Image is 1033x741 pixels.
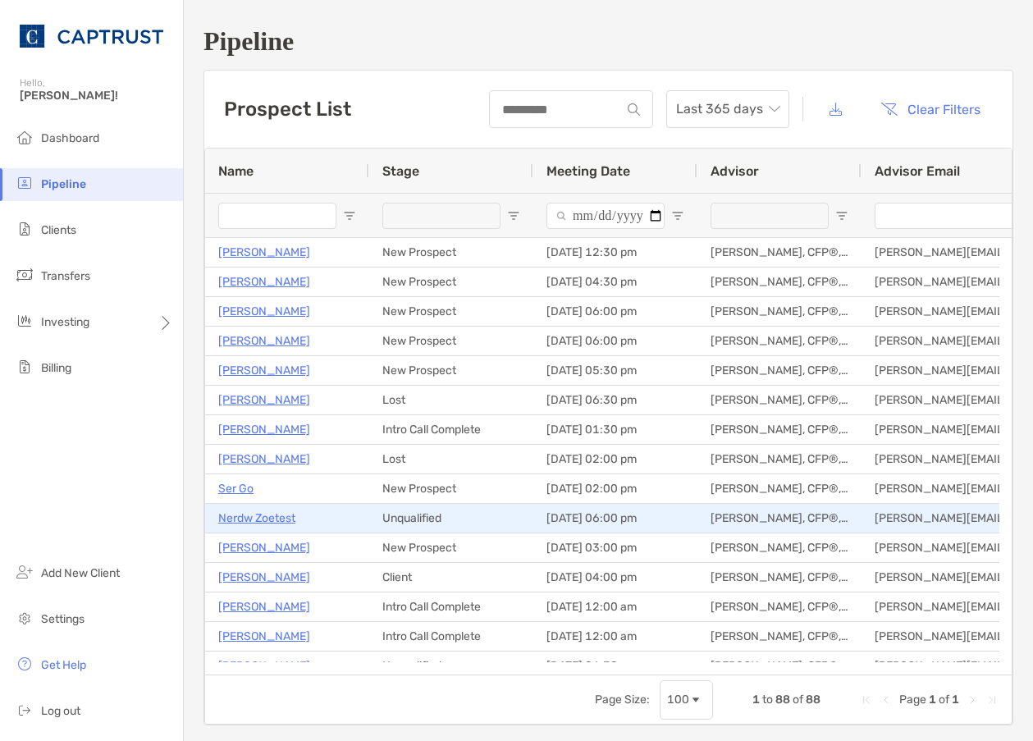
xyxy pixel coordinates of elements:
[533,474,697,503] div: [DATE] 02:00 pm
[939,693,949,707] span: of
[343,209,356,222] button: Open Filter Menu
[533,592,697,621] div: [DATE] 12:00 am
[793,693,803,707] span: of
[533,297,697,326] div: [DATE] 06:00 pm
[218,597,310,617] p: [PERSON_NAME]
[15,654,34,674] img: get-help icon
[806,693,820,707] span: 88
[15,700,34,720] img: logout icon
[533,386,697,414] div: [DATE] 06:30 pm
[697,238,862,267] div: [PERSON_NAME], CFP®, CDFA®
[15,357,34,377] img: billing icon
[15,219,34,239] img: clients icon
[762,693,773,707] span: to
[224,98,351,121] h3: Prospect List
[218,242,310,263] a: [PERSON_NAME]
[697,327,862,355] div: [PERSON_NAME], CFP®, CDFA®
[369,268,533,296] div: New Prospect
[20,7,163,66] img: CAPTRUST Logo
[41,566,120,580] span: Add New Client
[966,693,979,707] div: Next Page
[218,478,254,499] a: Ser Go
[218,656,310,676] a: [PERSON_NAME]
[15,562,34,582] img: add_new_client icon
[218,449,310,469] a: [PERSON_NAME]
[533,504,697,533] div: [DATE] 06:00 pm
[880,693,893,707] div: Previous Page
[369,622,533,651] div: Intro Call Complete
[533,327,697,355] div: [DATE] 06:00 pm
[671,209,684,222] button: Open Filter Menu
[15,311,34,331] img: investing icon
[676,91,779,127] span: Last 365 days
[369,592,533,621] div: Intro Call Complete
[533,356,697,385] div: [DATE] 05:30 pm
[15,265,34,285] img: transfers icon
[546,163,630,179] span: Meeting Date
[218,272,310,292] a: [PERSON_NAME]
[218,537,310,558] a: [PERSON_NAME]
[369,474,533,503] div: New Prospect
[711,163,759,179] span: Advisor
[369,533,533,562] div: New Prospect
[899,693,926,707] span: Page
[697,268,862,296] div: [PERSON_NAME], CFP®, CDFA®
[697,297,862,326] div: [PERSON_NAME], CFP®, CDFA®
[697,504,862,533] div: [PERSON_NAME], CFP®, CDFA®
[218,163,254,179] span: Name
[369,504,533,533] div: Unqualified
[697,474,862,503] div: [PERSON_NAME], CFP®, CDFA®
[15,173,34,193] img: pipeline icon
[533,268,697,296] div: [DATE] 04:30 pm
[697,415,862,444] div: [PERSON_NAME], CFP®, CDFA®
[697,386,862,414] div: [PERSON_NAME], CFP®, CDFA®
[218,626,310,647] a: [PERSON_NAME]
[218,390,310,410] a: [PERSON_NAME]
[667,693,689,707] div: 100
[929,693,936,707] span: 1
[41,704,80,718] span: Log out
[41,612,85,626] span: Settings
[218,567,310,588] p: [PERSON_NAME]
[369,652,533,680] div: Unqualified
[533,445,697,473] div: [DATE] 02:00 pm
[218,331,310,351] a: [PERSON_NAME]
[507,209,520,222] button: Open Filter Menu
[660,680,713,720] div: Page Size
[533,563,697,592] div: [DATE] 04:00 pm
[218,508,295,528] a: Nerdw Zoetest
[697,622,862,651] div: [PERSON_NAME], CFP®, CDFA®
[41,658,86,672] span: Get Help
[697,445,862,473] div: [PERSON_NAME], CFP®, CDFA®
[985,693,999,707] div: Last Page
[875,163,960,179] span: Advisor Email
[775,693,790,707] span: 88
[546,203,665,229] input: Meeting Date Filter Input
[218,360,310,381] a: [PERSON_NAME]
[369,238,533,267] div: New Prospect
[533,533,697,562] div: [DATE] 03:00 pm
[218,419,310,440] a: [PERSON_NAME]
[203,26,1013,57] h1: Pipeline
[382,163,419,179] span: Stage
[868,91,993,127] button: Clear Filters
[41,361,71,375] span: Billing
[41,131,99,145] span: Dashboard
[218,301,310,322] a: [PERSON_NAME]
[369,415,533,444] div: Intro Call Complete
[533,652,697,680] div: [DATE] 06:30 pm
[533,238,697,267] div: [DATE] 12:30 pm
[41,223,76,237] span: Clients
[369,297,533,326] div: New Prospect
[41,315,89,329] span: Investing
[595,693,650,707] div: Page Size:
